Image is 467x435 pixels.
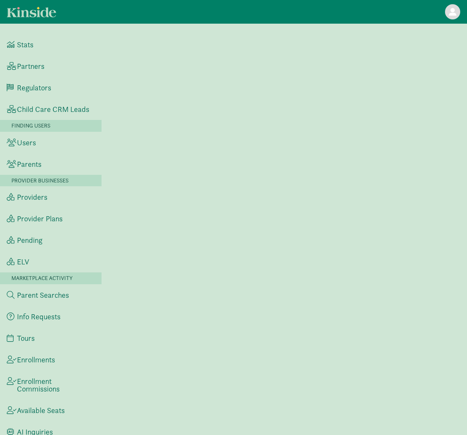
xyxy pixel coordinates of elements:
span: Parents [17,160,41,168]
span: Marketplace Activity [11,275,73,282]
span: Finding Users [11,122,50,129]
span: ELV [17,258,29,266]
span: Partners [17,63,44,70]
span: Provider Businesses [11,177,69,184]
span: Users [17,139,36,147]
span: Available Seats [17,407,65,414]
span: Child Care CRM Leads [17,106,89,113]
span: Providers [17,193,47,201]
span: Tours [17,334,35,342]
span: Enrollment Commissions [17,378,95,393]
span: Enrollments [17,356,55,364]
span: Provider Plans [17,215,63,223]
span: Regulators [17,84,51,92]
span: Parent Searches [17,291,69,299]
span: Stats [17,41,33,49]
span: Pending [17,237,42,244]
span: Info Requests [17,313,60,321]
